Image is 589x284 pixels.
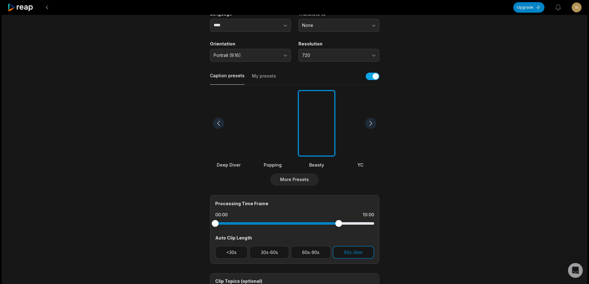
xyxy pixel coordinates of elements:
div: Clip Topics (optional) [215,278,374,284]
div: Beasty [298,162,335,168]
div: Open Intercom Messenger [568,263,583,278]
button: 60s-90s [291,246,331,259]
button: More Presets [270,173,319,186]
span: 720 [302,53,367,58]
div: 10:00 [363,212,374,218]
button: Portrait (9:16) [210,49,291,62]
div: Processing Time Frame [215,200,374,207]
button: 30s-60s [250,246,289,259]
button: My presets [252,73,276,85]
button: 720 [298,49,379,62]
button: Upgrade [513,2,544,13]
div: Auto Clip Length [215,235,374,241]
button: 90s-3min [333,246,374,259]
button: None [298,19,379,32]
button: <30s [215,246,248,259]
div: Deep Diver [210,162,248,168]
span: None [302,23,367,28]
label: Resolution [298,41,379,47]
span: Portrait (9:16) [214,53,279,58]
div: 00:00 [215,212,228,218]
div: Popping [254,162,292,168]
div: YC [342,162,379,168]
label: Orientation [210,41,291,47]
button: Caption presets [210,73,245,85]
